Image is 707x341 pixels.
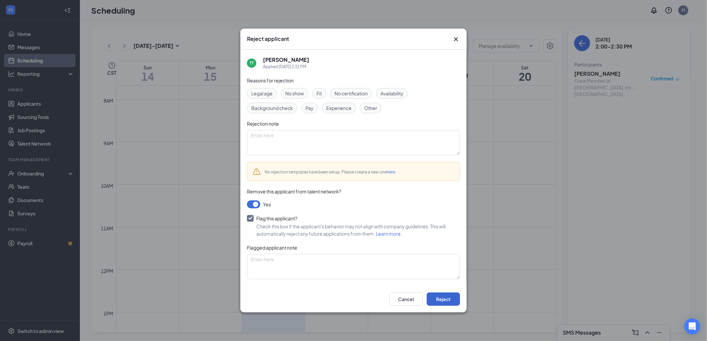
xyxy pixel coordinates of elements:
[251,104,293,112] span: Background check
[265,170,396,174] span: No rejection templates have been setup. Please create a new one .
[452,35,460,43] svg: Cross
[364,104,377,112] span: Other
[326,104,352,112] span: Experience
[684,318,700,334] div: Open Intercom Messenger
[306,104,314,112] span: Pay
[247,245,297,251] span: Flagged applicant note
[452,35,460,43] button: Close
[387,170,395,174] a: here
[250,60,254,66] div: TT
[335,90,368,97] span: No certification
[247,121,279,127] span: Rejection note
[285,90,304,97] span: No show
[253,168,261,175] svg: Warning
[427,292,460,306] button: Reject
[376,231,402,237] a: Learn more.
[247,35,289,43] h3: Reject applicant
[247,77,294,83] span: Reasons for rejection
[251,90,273,97] span: Legal age
[317,90,322,97] span: Fit
[247,188,341,194] span: Remove this applicant from talent network?
[380,90,403,97] span: Availability
[263,63,309,70] div: Applied [DATE] 2:21 PM
[263,56,309,63] h5: [PERSON_NAME]
[389,292,423,306] button: Cancel
[263,200,271,208] span: Yes
[256,223,446,237] span: Check this box if the applicant's behavior may not align with company guidelines. This will autom...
